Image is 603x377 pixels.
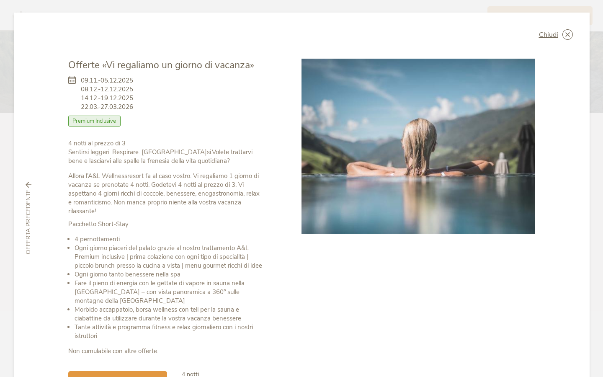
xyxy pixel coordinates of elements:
[24,190,33,254] span: Offerta precedente
[68,139,264,165] p: Sentirsi leggeri. Respirare. [GEOGRAPHIC_DATA]si.
[301,59,535,234] img: Offerte «Vi regaliamo un giorno di vacanza»
[539,31,558,38] span: Chiudi
[68,139,126,147] strong: 4 notti al prezzo di 3
[68,59,254,72] span: Offerte «Vi regaliamo un giorno di vacanza»
[75,270,264,279] li: Ogni giorno tanto benessere nella spa
[68,148,253,165] strong: Volete trattarvi bene e lasciarvi alle spalle la frenesia della vita quotidiana?
[81,76,133,111] span: 09.11.-05.12.2025 08.12.-12.12.2025 14.12.-19.12.2025 22.03.-27.03.2026
[68,116,121,127] span: Premium Inclusive
[68,220,129,228] strong: Pacchetto Short-Stay
[75,305,264,323] li: Morbido accappatoio, borsa wellness con teli per la sauna e ciabattine da utilizzare durante la v...
[75,279,264,305] li: Fare il pieno di energia con le gettate di vapore in sauna nella [GEOGRAPHIC_DATA] – con vista pa...
[68,172,264,216] p: Allora l’A&L Wellnessresort fa al caso vostro. Vi regaliamo 1 giorno di vacanza se prenotate 4 no...
[75,235,264,244] li: 4 pernottamenti
[75,244,264,270] li: Ogni giorno piaceri del palato grazie al nostro trattamento A&L Premium inclusive | prima colazio...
